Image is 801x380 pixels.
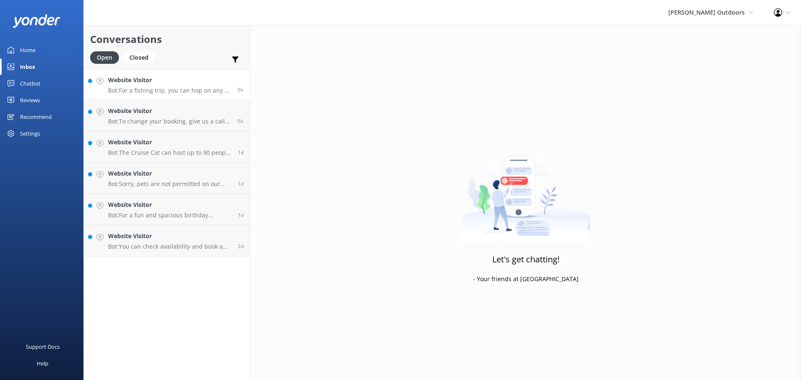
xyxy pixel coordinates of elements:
[20,108,52,125] div: Recommend
[108,75,231,85] h4: Website Visitor
[37,355,48,372] div: Help
[108,118,231,125] p: Bot: To change your booking, give us a call at [PHONE_NUMBER] and follow up with an email to [EMA...
[108,87,231,94] p: Bot: For a fishing trip, you can hop on any of our boat charters like [GEOGRAPHIC_DATA], Cruise C...
[20,42,35,58] div: Home
[492,253,559,266] h3: Let's get chatting!
[461,138,590,242] img: artwork of a man stealing a conversation from at giant smartphone
[84,100,250,131] a: Website VisitorBot:To change your booking, give us a call at [PHONE_NUMBER] and follow up with an...
[20,125,40,142] div: Settings
[668,8,745,16] span: [PERSON_NAME] Outdoors
[108,232,232,241] h4: Website Visitor
[84,69,250,100] a: Website VisitorBot:For a fishing trip, you can hop on any of our boat charters like [GEOGRAPHIC_D...
[473,274,579,284] p: - Your friends at [GEOGRAPHIC_DATA]
[90,53,123,62] a: Open
[108,149,232,156] p: Bot: The Cruise Cat can host up to 90 people for a private function. It's a fantastic choice for ...
[238,180,244,187] span: Oct 04 2025 10:24am (UTC +13:00) Pacific/Auckland
[84,194,250,225] a: Website VisitorBot:For a fun and spacious birthday celebration, our Supercat is a great choice. I...
[238,211,244,219] span: Oct 04 2025 09:41am (UTC +13:00) Pacific/Auckland
[84,131,250,163] a: Website VisitorBot:The Cruise Cat can host up to 90 people for a private function. It's a fantast...
[108,243,232,250] p: Bot: You can check availability and book a cruise to the Māori Rock Carvings directly through our...
[123,53,159,62] a: Closed
[108,180,232,188] p: Bot: Sorry, pets are not permitted on our cruises.
[108,200,232,209] h4: Website Visitor
[238,149,244,156] span: Oct 04 2025 05:46pm (UTC +13:00) Pacific/Auckland
[90,51,119,64] div: Open
[90,31,244,47] h2: Conversations
[20,58,35,75] div: Inbox
[108,138,232,147] h4: Website Visitor
[84,163,250,194] a: Website VisitorBot:Sorry, pets are not permitted on our cruises.1d
[84,225,250,257] a: Website VisitorBot:You can check availability and book a cruise to the Māori Rock Carvings direct...
[26,338,60,355] div: Support Docs
[237,118,244,125] span: Oct 06 2025 02:47am (UTC +13:00) Pacific/Auckland
[20,92,40,108] div: Reviews
[20,75,40,92] div: Chatbot
[123,51,155,64] div: Closed
[237,86,244,93] span: Oct 06 2025 02:54am (UTC +13:00) Pacific/Auckland
[108,106,231,116] h4: Website Visitor
[108,169,232,178] h4: Website Visitor
[108,211,232,219] p: Bot: For a fun and spacious birthday celebration, our Supercat is a great choice. It's perfect fo...
[238,243,244,250] span: Oct 03 2025 11:54am (UTC +13:00) Pacific/Auckland
[13,14,60,28] img: yonder-white-logo.png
